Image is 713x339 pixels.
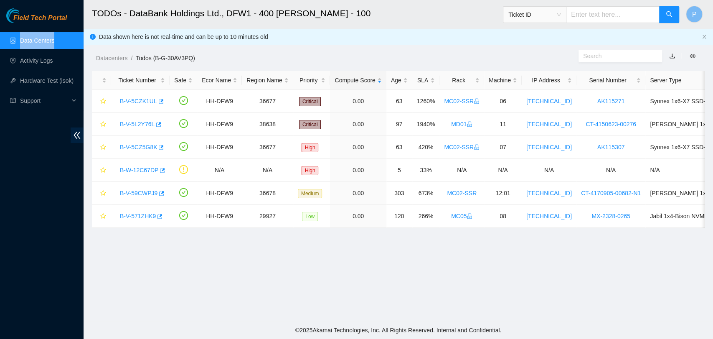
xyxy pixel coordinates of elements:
td: 33% [412,159,440,182]
a: [TECHNICAL_ID] [526,213,572,219]
a: Hardware Test (isok) [20,77,74,84]
td: 303 [386,182,412,205]
td: 420% [412,136,440,159]
td: N/A [439,159,484,182]
td: 0.00 [330,159,386,182]
a: AK115271 [597,98,624,105]
span: check-circle [179,188,188,197]
a: [TECHNICAL_ID] [526,121,572,127]
td: 08 [484,205,522,228]
a: Akamai TechnologiesField Tech Portal [6,15,67,26]
button: star [96,163,107,177]
a: Data Centers [20,37,54,44]
span: Support [20,92,69,109]
td: 0.00 [330,205,386,228]
a: [TECHNICAL_ID] [526,144,572,150]
td: 5 [386,159,412,182]
a: [TECHNICAL_ID] [526,190,572,196]
td: 63 [386,136,412,159]
td: 63 [386,90,412,113]
button: P [686,6,703,23]
footer: © 2025 Akamai Technologies, Inc. All Rights Reserved. Internal and Confidential. [84,321,713,339]
td: HH-DFW9 [197,182,242,205]
a: download [669,53,675,59]
button: star [96,186,107,200]
a: B-V-571ZHK9 [120,213,156,219]
span: check-circle [179,142,188,151]
td: N/A [197,159,242,182]
a: B-V-5L2Y76L [120,121,155,127]
a: MD01lock [451,121,472,127]
td: 120 [386,205,412,228]
td: 0.00 [330,182,386,205]
span: star [100,213,106,220]
span: Low [302,212,318,221]
td: 29927 [242,205,293,228]
td: 06 [484,90,522,113]
a: AK115307 [597,144,624,150]
td: 36678 [242,182,293,205]
input: Search [583,51,651,61]
button: search [659,6,679,23]
td: 0.00 [330,136,386,159]
a: MX-2328-0265 [591,213,630,219]
a: Datacenters [96,55,127,61]
span: check-circle [179,96,188,105]
a: CT-4150623-00276 [586,121,636,127]
td: 97 [386,113,412,136]
span: Field Tech Portal [13,14,67,22]
span: close [702,34,707,39]
span: eye [690,53,695,59]
span: P [692,9,697,20]
td: 11 [484,113,522,136]
button: download [663,49,681,63]
span: lock [474,98,480,104]
td: HH-DFW9 [197,113,242,136]
td: N/A [576,159,645,182]
span: star [100,144,106,151]
span: High [302,143,319,152]
a: Activity Logs [20,57,53,64]
td: 0.00 [330,113,386,136]
a: B-V-5CZK1UL [120,98,157,105]
span: star [100,98,106,105]
a: Todos (B-G-30AV3PQ) [136,55,195,61]
a: MC02-SSR [447,190,477,196]
span: Medium [298,189,322,198]
button: star [96,140,107,154]
a: CT-4170905-00682-N1 [581,190,641,196]
span: Critical [299,120,321,129]
span: star [100,167,106,174]
span: read [10,98,16,104]
a: MC02-SSRlock [444,144,480,150]
span: star [100,121,106,128]
td: 36677 [242,136,293,159]
td: 07 [484,136,522,159]
span: star [100,190,106,197]
img: Akamai Technologies [6,8,42,23]
td: 38638 [242,113,293,136]
a: MC02-SSRlock [444,98,480,105]
td: HH-DFW9 [197,90,242,113]
input: Enter text here... [566,6,660,23]
button: close [702,34,707,40]
td: 1940% [412,113,440,136]
span: lock [474,144,480,150]
button: star [96,209,107,223]
span: High [302,166,319,175]
td: 36677 [242,90,293,113]
a: B-W-12C67DP [120,167,158,173]
td: 1260% [412,90,440,113]
td: N/A [484,159,522,182]
a: B-V-59CWPJ9 [120,190,157,196]
span: search [666,11,672,19]
span: / [131,55,132,61]
span: check-circle [179,211,188,220]
a: B-V-5CZ5G8K [120,144,157,150]
td: 673% [412,182,440,205]
td: 266% [412,205,440,228]
a: MC05lock [451,213,472,219]
span: Ticket ID [508,8,561,21]
span: check-circle [179,119,188,128]
td: N/A [242,159,293,182]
